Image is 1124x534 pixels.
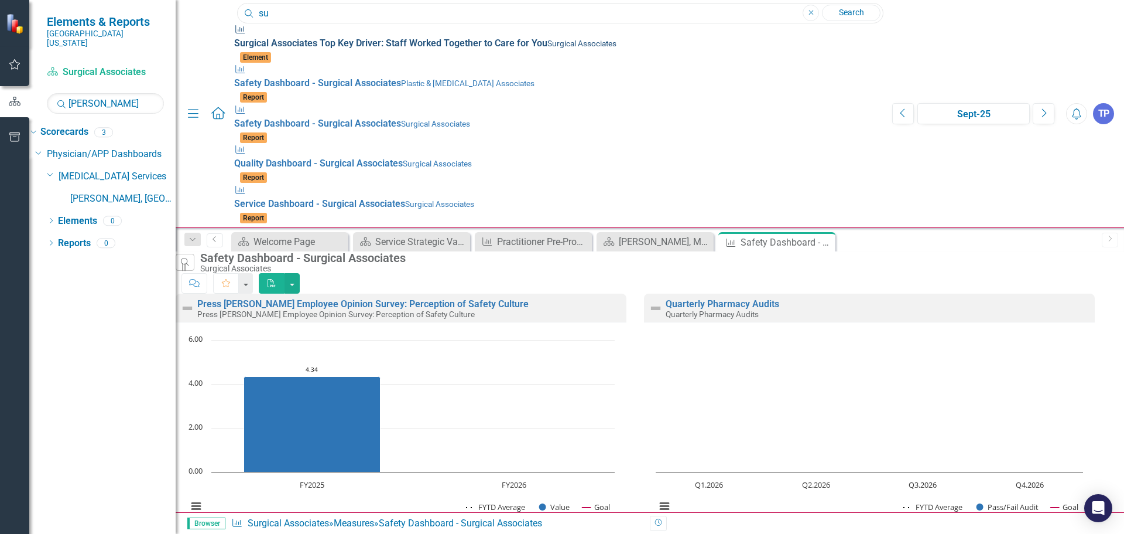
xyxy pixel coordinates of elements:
[47,29,164,48] small: [GEOGRAPHIC_DATA][US_STATE]
[181,334,621,525] svg: Interactive chart
[695,479,723,490] text: Q1.2026
[401,119,470,128] small: Surgical Associates
[234,63,880,104] a: Safety Dashboard - Surgical AssociatesPlastic & [MEDICAL_DATA] AssociatesReport
[650,334,1089,525] div: Chart. Highcharts interactive chart.
[200,264,1089,273] div: Surgical Associates
[237,3,883,23] input: Search ClearPoint...
[334,518,374,529] a: Measures
[666,309,759,319] small: Quarterly Pharmacy Audits
[240,132,267,143] span: Report
[240,172,267,183] span: Report
[6,13,26,34] img: ClearPoint Strategy
[539,502,570,512] button: Show Value
[244,340,515,472] g: Value, series 2 of 3. Bar series with 2 bars.
[234,144,880,184] a: Quality Dashboard - Surgical AssociatesSurgical AssociatesReport
[47,93,164,114] input: Search Below...
[300,479,324,490] text: FY2025
[197,298,529,309] a: Press [PERSON_NAME] Employee Opinion Survey: Perception of Safety Culture
[599,234,711,249] a: [PERSON_NAME], MD Dashboard
[181,334,621,525] div: Chart. Highcharts interactive chart.
[253,234,345,249] div: Welcome Page
[802,479,830,490] text: Q2.2026
[234,184,880,225] a: Service Dashboard - Surgical AssociatesSurgical AssociatesReport
[649,301,663,315] img: Not Defined
[502,479,526,490] text: FY2026
[188,498,204,515] button: View chart menu, Chart
[320,158,354,169] strong: Surgical
[379,518,542,529] div: Safety Dashboard - Surgical Associates
[322,198,357,209] strong: Surgical
[318,77,352,89] strong: Surgical
[189,465,203,476] text: 0.00
[318,118,352,129] strong: Surgical
[47,148,176,161] a: Physician/APP Dashboards
[40,125,88,139] a: Scorecards
[741,235,832,250] div: Safety Dashboard - Surgical Associates
[497,234,589,249] div: Practitioner Pre-Procedure Verification and Final Time Out Checklist Completed
[466,502,526,512] button: Show FYTD Average
[189,421,203,432] text: 2.00
[58,237,91,250] a: Reports
[310,375,315,379] g: FYTD Average, series 1 of 3. Line with 2 data points.
[619,234,711,249] div: [PERSON_NAME], MD Dashboard
[976,502,1039,512] button: Show Pass/Fail Audit
[234,104,880,144] a: Safety Dashboard - Surgical AssociatesSurgical AssociatesReport
[310,360,315,365] g: Goal, series 3 of 3. Line with 2 data points.
[97,238,115,248] div: 0
[401,79,534,88] small: Plastic & [MEDICAL_DATA] Associates
[234,158,403,169] span: Q u a l i t y D a s h b o a r d - A s s o c i a t e s
[248,518,329,529] a: Surgical Associates
[244,377,381,472] path: FY2025, 4.34. Value.
[58,215,97,228] a: Elements
[909,479,937,490] text: Q3.2026
[234,38,547,49] span: A s s o c i a t e s T o p K e y D r i v e r : S t a f f W o r k e d T o g e t h e r t o C a r e f...
[405,199,474,209] small: Surgical Associates
[187,518,225,529] span: Browser
[356,234,467,249] a: Service Strategic Value Dashboard
[1016,479,1044,490] text: Q4.2026
[306,365,318,373] text: 4.34
[234,234,345,249] a: Welcome Page
[189,377,203,388] text: 4.00
[656,498,673,515] button: View chart menu, Chart
[200,251,1089,264] div: Safety Dashboard - Surgical Associates
[921,107,1026,121] div: Sept-25
[822,5,880,21] a: Search
[94,127,113,137] div: 3
[70,192,176,206] a: [PERSON_NAME], [GEOGRAPHIC_DATA]
[197,309,475,319] small: Press [PERSON_NAME] Employee Opinion Survey: Perception of Safety Culture
[917,103,1030,124] button: Sept-25
[1084,494,1112,522] div: Open Intercom Messenger
[189,334,203,344] text: 6.00
[234,77,401,89] span: S a f e t y D a s h b o a r d - A s s o c i a t e s
[59,170,176,183] a: [MEDICAL_DATA] Services
[547,39,616,48] small: Surgical Associates
[903,502,964,512] button: Show FYTD Average
[234,23,880,64] a: Surgical Associates Top Key Driver: Staff Worked Together to Care for YouSurgical AssociatesElement
[582,502,610,512] button: Show Goal
[234,38,269,49] strong: Surgical
[1093,103,1114,124] button: TP
[240,92,267,103] span: Report
[240,52,271,63] span: Element
[47,66,164,79] a: Surgical Associates
[234,118,401,129] span: S a f e t y D a s h b o a r d - A s s o c i a t e s
[103,216,122,226] div: 0
[47,15,164,29] span: Elements & Reports
[403,159,472,168] small: Surgical Associates
[650,334,1089,525] svg: Interactive chart
[375,234,467,249] div: Service Strategic Value Dashboard
[478,234,589,249] a: Practitioner Pre-Procedure Verification and Final Time Out Checklist Completed
[180,301,194,315] img: Not Defined
[666,298,779,309] a: Quarterly Pharmacy Audits
[1051,502,1078,512] button: Show Goal
[231,517,641,530] div: » »
[234,198,405,209] span: S e r v i c e D a s h b o a r d - A s s o c i a t e s
[240,213,267,223] span: Report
